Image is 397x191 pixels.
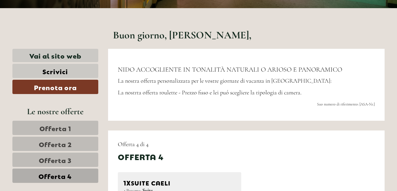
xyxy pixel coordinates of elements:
div: Offerta 4 [118,151,164,162]
span: Suo numero di riferimento: [ASA-Nr.] [317,102,375,106]
span: Offerta 4 di 4 [118,141,149,148]
span: Offerta 3 [39,155,71,164]
span: Offerta 1 [40,123,71,132]
span: Offerta 4 [39,171,72,180]
a: Prenota ora [12,80,98,94]
div: Le nostre offerte [12,105,98,117]
div: SUITE CAELI [123,178,236,187]
h1: Buon giorno, [PERSON_NAME], [113,29,251,41]
span: La nostra offerta personalizzata per le vostre giornate di vacanza in [GEOGRAPHIC_DATA]: [118,77,332,84]
span: Offerta 2 [39,139,72,148]
a: Vai al sito web [12,49,98,62]
a: Scrivici [12,64,98,78]
span: La nostrta offerta roulette - Prezzo fisso e lei puó scegliere la tipologia di camera. [118,89,302,96]
b: 1x [123,178,131,187]
span: NIDO ACCOGLIENTE IN TONALITÀ NATURALI O ARIOSO E PANORAMICO [118,66,342,74]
